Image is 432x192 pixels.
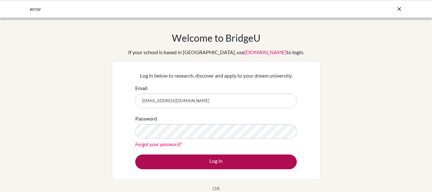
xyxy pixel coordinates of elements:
button: Log in [135,154,297,169]
p: Log in below to research, discover and apply to your dream university. [135,72,297,79]
label: Email [135,84,147,92]
h1: Welcome to BridgeU [172,32,260,44]
div: error [30,5,306,13]
a: Forgot your password? [135,141,181,147]
div: If your school is based in [GEOGRAPHIC_DATA], use to login. [128,48,304,56]
a: [DOMAIN_NAME] [244,49,287,55]
label: Password [135,115,157,122]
